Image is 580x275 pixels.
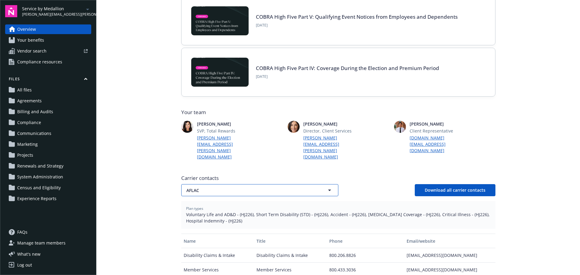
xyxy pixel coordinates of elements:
div: [EMAIL_ADDRESS][DOMAIN_NAME] [404,248,495,263]
span: Communications [17,129,51,138]
span: FAQs [17,227,27,237]
a: Communications [5,129,91,138]
img: BLOG-Card Image - Compliance - COBRA High Five Pt 4 - 09-04-25.jpg [191,58,249,87]
span: All files [17,85,32,95]
div: Log out [17,260,32,270]
a: [PERSON_NAME][EMAIL_ADDRESS][PERSON_NAME][DOMAIN_NAME] [197,135,256,160]
button: Service by Medallion[PERSON_NAME][EMAIL_ADDRESS][PERSON_NAME][DOMAIN_NAME]arrowDropDown [22,5,91,17]
span: SVP, Total Rewards [197,128,256,134]
a: Projects [5,150,91,160]
img: navigator-logo.svg [5,5,17,17]
span: Renewals and Strategy [17,161,63,171]
div: Disability Claims & Intake [254,248,327,263]
span: Projects [17,150,33,160]
a: Compliance [5,118,91,127]
div: 800.206.8826 [327,248,404,263]
span: [DATE] [256,74,439,79]
a: COBRA High Five Part V: Qualifying Event Notices from Employees and Dependents [256,13,458,20]
button: Download all carrier contacts [415,184,495,196]
a: Experience Reports [5,194,91,203]
a: [DOMAIN_NAME][EMAIL_ADDRESS][DOMAIN_NAME] [410,135,469,154]
button: Name [181,234,254,248]
a: Overview [5,24,91,34]
span: Plan types [186,206,491,211]
button: Files [5,76,91,84]
img: photo [181,121,193,133]
span: Compliance resources [17,57,62,67]
a: FAQs [5,227,91,237]
img: photo [288,121,300,133]
a: Vendor search [5,46,91,56]
a: Census and Eligibility [5,183,91,193]
button: Phone [327,234,404,248]
a: Compliance resources [5,57,91,67]
span: What ' s new [17,251,40,257]
span: Voluntary Life and AD&D - (HJ226), Short Term Disability (STD) - (HJ226), Accident - (HJ226), [ME... [186,211,491,224]
img: photo [394,121,406,133]
span: Marketing [17,139,38,149]
button: Title [254,234,327,248]
span: System Administration [17,172,63,182]
span: Download all carrier contacts [425,187,485,193]
span: [PERSON_NAME][EMAIL_ADDRESS][PERSON_NAME][DOMAIN_NAME] [22,12,84,17]
span: Your team [181,109,495,116]
span: Census and Eligibility [17,183,61,193]
a: All files [5,85,91,95]
a: Your benefits [5,35,91,45]
span: Your benefits [17,35,44,45]
span: [PERSON_NAME] [197,121,256,127]
a: Renewals and Strategy [5,161,91,171]
span: Overview [17,24,36,34]
span: [PERSON_NAME] [303,121,362,127]
span: Billing and Audits [17,107,53,117]
a: Manage team members [5,238,91,248]
span: Compliance [17,118,41,127]
span: AFLAC [186,187,312,193]
a: [PERSON_NAME][EMAIL_ADDRESS][PERSON_NAME][DOMAIN_NAME] [303,135,362,160]
span: Carrier contacts [181,174,495,182]
div: Phone [329,238,402,244]
span: [DATE] [256,23,458,28]
div: Title [256,238,324,244]
span: [PERSON_NAME] [410,121,469,127]
div: Disability Claims & Intake [181,248,254,263]
span: Vendor search [17,46,47,56]
a: COBRA High Five Part IV: Coverage During the Election and Premium Period [256,65,439,72]
div: Email/website [407,238,493,244]
span: Director, Client Services [303,128,362,134]
button: Email/website [404,234,495,248]
a: Billing and Audits [5,107,91,117]
a: System Administration [5,172,91,182]
span: Experience Reports [17,194,56,203]
button: What's new [5,251,50,257]
a: arrowDropDown [84,5,91,13]
span: Service by Medallion [22,5,84,12]
button: AFLAC [181,184,338,196]
span: Manage team members [17,238,66,248]
a: Agreements [5,96,91,106]
a: Marketing [5,139,91,149]
div: Name [184,238,252,244]
span: Client Representative [410,128,469,134]
img: BLOG-Card Image - Compliance - COBRA High Five Pt 5 - 09-11-25.jpg [191,6,249,35]
span: Agreements [17,96,42,106]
